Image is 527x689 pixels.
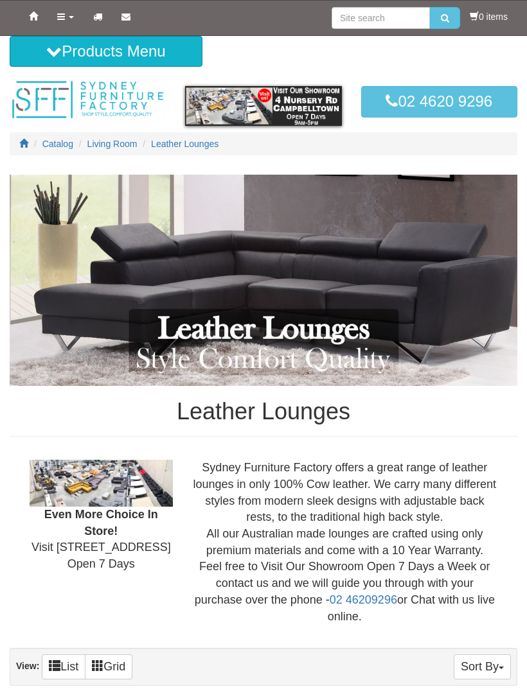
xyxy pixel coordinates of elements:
b: Even More Choice In Store! [44,508,158,537]
a: 02 4620 9296 [361,86,517,117]
div: Visit [STREET_ADDRESS] Open 7 Days [20,460,183,573]
div: Sydney Furniture Factory offers a great range of leather lounges in only 100% Cow leather. We car... [183,460,507,625]
a: Catalog [42,139,73,149]
button: Products Menu [10,36,202,67]
strong: View: [16,661,39,672]
button: Sort By [454,654,511,679]
a: Living Room [87,139,138,149]
img: showroom.gif [185,86,341,125]
a: Grid [85,654,132,679]
img: Sydney Furniture Factory [10,80,166,120]
a: List [42,654,85,679]
img: Showroom [30,460,173,507]
a: 02 46209296 [330,593,397,606]
h1: Leather Lounges [10,399,517,424]
li: 0 items [470,10,508,23]
a: Leather Lounges [151,139,219,149]
img: Leather Lounges [10,175,517,386]
input: Site search [332,7,430,29]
